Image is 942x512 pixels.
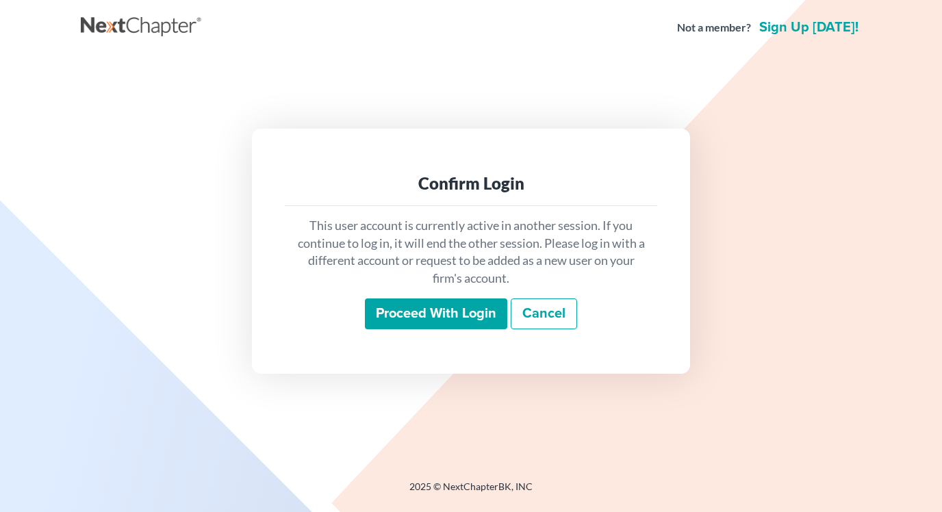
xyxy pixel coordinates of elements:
strong: Not a member? [677,20,751,36]
p: This user account is currently active in another session. If you continue to log in, it will end ... [296,217,646,287]
a: Sign up [DATE]! [756,21,861,34]
div: Confirm Login [296,172,646,194]
a: Cancel [511,298,577,330]
div: 2025 © NextChapterBK, INC [81,480,861,504]
input: Proceed with login [365,298,507,330]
